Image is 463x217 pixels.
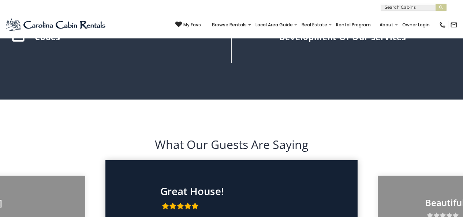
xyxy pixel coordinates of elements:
span: My Favs [183,22,201,28]
a: Owner Login [399,20,433,30]
a: Browse Rentals [208,20,250,30]
a: Local Area Guide [252,20,296,30]
img: mail-regular-black.png [450,21,458,29]
a: Real Estate [298,20,331,30]
a: Rental Program [332,20,374,30]
p: Great House! [160,186,303,197]
h5: Quality feedback loop driving the development of our services [279,25,454,41]
h5: Easy check-in process with Smart Lock codes [35,25,213,41]
a: My Favs [175,21,201,29]
img: Blue-2.png [5,18,107,32]
h2: What Our Guests Are Saying [18,136,445,153]
a: About [376,20,397,30]
img: phone-regular-black.png [439,21,446,29]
